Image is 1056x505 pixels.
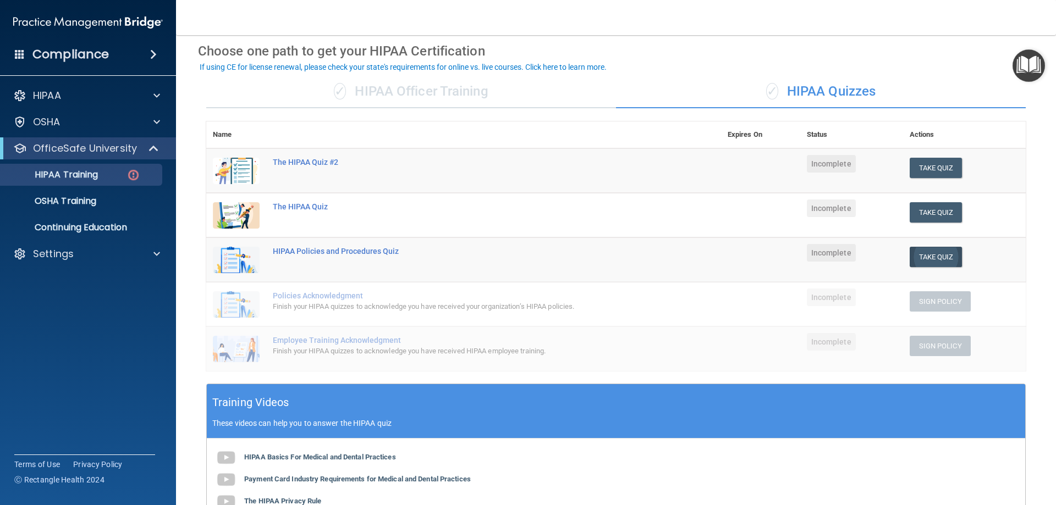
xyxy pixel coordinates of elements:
[766,83,778,99] span: ✓
[910,202,963,223] button: Take Quiz
[73,459,123,470] a: Privacy Policy
[807,155,856,173] span: Incomplete
[910,247,963,267] button: Take Quiz
[198,35,1034,67] div: Choose one path to get your HIPAA Certification
[1013,49,1045,82] button: Open Resource Center
[198,62,608,73] button: If using CE for license renewal, please check your state's requirements for online vs. live cours...
[14,474,105,485] span: Ⓒ Rectangle Health 2024
[7,222,157,233] p: Continuing Education
[33,89,61,102] p: HIPAA
[616,75,1026,108] div: HIPAA Quizzes
[807,244,856,262] span: Incomplete
[14,459,60,470] a: Terms of Use
[910,158,963,178] button: Take Quiz
[13,247,160,260] a: Settings
[33,247,74,260] p: Settings
[273,247,666,256] div: HIPAA Policies and Procedures Quiz
[244,475,471,483] b: Payment Card Industry Requirements for Medical and Dental Practices
[800,121,903,148] th: Status
[206,75,616,108] div: HIPAA Officer Training
[273,300,666,313] div: Finish your HIPAA quizzes to acknowledge you have received your organization’s HIPAA policies.
[127,168,140,182] img: danger-circle.6113f641.png
[212,393,289,412] h5: Training Videos
[910,336,971,356] button: Sign Policy
[273,202,666,211] div: The HIPAA Quiz
[273,345,666,358] div: Finish your HIPAA quizzes to acknowledge you have received HIPAA employee training.
[807,199,856,217] span: Incomplete
[273,158,666,167] div: The HIPAA Quiz #2
[13,142,159,155] a: OfficeSafe University
[334,83,346,99] span: ✓
[273,336,666,345] div: Employee Training Acknowledgment
[13,12,163,34] img: PMB logo
[215,447,237,469] img: gray_youtube_icon.38fcd6cc.png
[32,47,109,62] h4: Compliance
[721,121,800,148] th: Expires On
[33,115,61,129] p: OSHA
[807,333,856,351] span: Incomplete
[200,63,607,71] div: If using CE for license renewal, please check your state's requirements for online vs. live cours...
[215,469,237,491] img: gray_youtube_icon.38fcd6cc.png
[910,291,971,312] button: Sign Policy
[7,169,98,180] p: HIPAA Training
[273,291,666,300] div: Policies Acknowledgment
[244,497,321,505] b: The HIPAA Privacy Rule
[7,196,96,207] p: OSHA Training
[13,115,160,129] a: OSHA
[244,453,396,461] b: HIPAA Basics For Medical and Dental Practices
[212,419,1020,428] p: These videos can help you to answer the HIPAA quiz
[206,121,266,148] th: Name
[903,121,1026,148] th: Actions
[13,89,160,102] a: HIPAA
[33,142,137,155] p: OfficeSafe University
[807,288,856,306] span: Incomplete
